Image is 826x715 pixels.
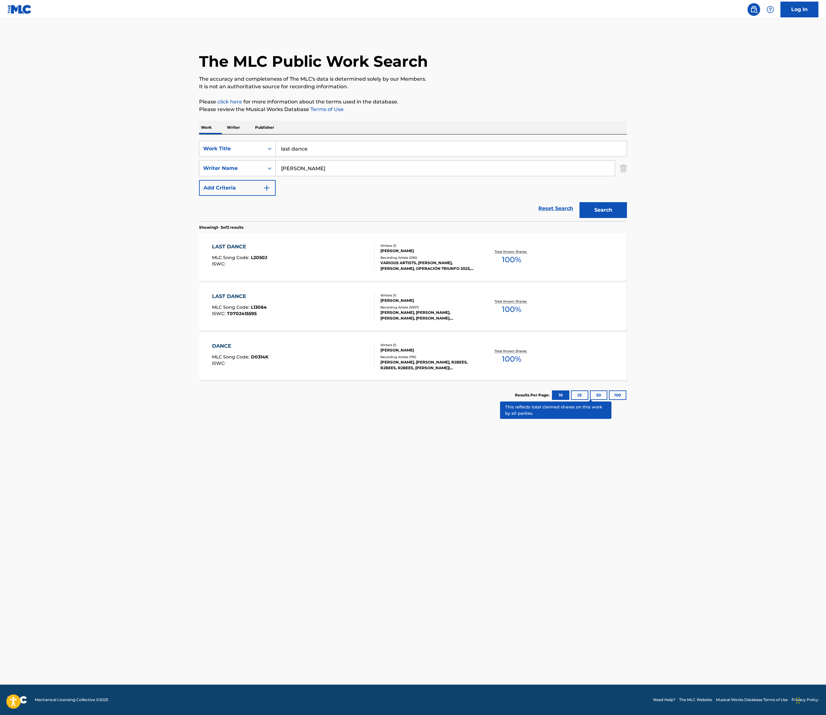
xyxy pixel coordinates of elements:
span: L2050J [251,255,267,260]
p: Total Known Shares: [495,299,529,304]
a: Reset Search [535,202,576,215]
span: 100 % [502,304,521,315]
div: Writers ( 1 ) [380,293,476,298]
span: ISWC : [212,261,227,267]
p: Work [199,121,214,134]
div: Help [764,3,777,16]
img: 9d2ae6d4665cec9f34b9.svg [263,184,271,192]
img: search [750,6,758,13]
div: VARIOUS ARTISTS, [PERSON_NAME], [PERSON_NAME], OPERACIÓN TRIUNFO 2023,[PERSON_NAME], [PERSON_NAME] [380,260,476,271]
div: [PERSON_NAME], [PERSON_NAME], R2BEES, R2BEES, R2BEES, [PERSON_NAME]|[PERSON_NAME] [380,359,476,371]
div: Work Title [203,145,260,152]
a: Musical Works Database Terms of Use [716,697,788,703]
a: Public Search [748,3,760,16]
p: Writer [225,121,242,134]
div: Writers ( 1 ) [380,243,476,248]
p: Results Per Page: [515,392,551,398]
span: MLC Song Code : [212,304,251,310]
p: Please for more information about the terms used in the database. [199,98,627,106]
span: 100 % [502,254,521,265]
a: Terms of Use [309,106,344,112]
a: LAST DANCEMLC Song Code:L2050JISWC:Writers (1)[PERSON_NAME]Recording Artists (290)VARIOUS ARTISTS... [199,233,627,281]
a: DANCEMLC Song Code:D0314KISWC:Writers (1)[PERSON_NAME]Recording Artists (791)[PERSON_NAME], [PERS... [199,333,627,380]
a: Privacy Policy [792,697,818,703]
button: Add Criteria [199,180,276,196]
button: 100 [609,390,626,400]
a: Need Help? [653,697,675,703]
p: Please review the Musical Works Database [199,106,627,113]
p: Total Known Shares: [495,349,529,353]
button: Search [579,202,627,218]
p: Publisher [253,121,276,134]
div: [PERSON_NAME] [380,347,476,353]
a: The MLC Website [679,697,712,703]
span: MLC Song Code : [212,354,251,360]
p: Showing 1 - 3 of 3 results [199,225,243,230]
span: 100 % [502,353,521,365]
button: 50 [590,390,607,400]
div: [PERSON_NAME] [380,248,476,254]
span: L13064 [251,304,267,310]
span: T0702415595 [227,311,257,316]
form: Search Form [199,141,627,221]
a: Log In [780,2,818,17]
div: [PERSON_NAME], [PERSON_NAME], [PERSON_NAME], [PERSON_NAME], [PERSON_NAME] [380,310,476,321]
div: Recording Artists ( 791 ) [380,355,476,359]
button: 10 [552,390,569,400]
p: It is not an authoritative source for recording information. [199,83,627,90]
span: MLC Song Code : [212,255,251,260]
div: LAST DANCE [212,243,267,251]
span: ISWC : [212,311,227,316]
div: LAST DANCE [212,293,267,300]
iframe: Chat Widget [794,685,826,715]
div: DANCE [212,342,268,350]
span: D0314K [251,354,268,360]
div: Recording Artists ( 290 ) [380,255,476,260]
img: Delete Criterion [620,160,627,176]
div: Writer Name [203,165,260,172]
div: Drag [796,691,800,710]
img: logo [8,696,27,704]
img: help [767,6,774,13]
div: Recording Artists ( 3557 ) [380,305,476,310]
a: click here [217,99,242,105]
p: Total Known Shares: [495,249,529,254]
button: 25 [571,390,588,400]
span: ISWC : [212,360,227,366]
h1: The MLC Public Work Search [199,52,428,71]
span: Mechanical Licensing Collective © 2025 [35,697,108,703]
img: MLC Logo [8,5,32,14]
div: Writers ( 1 ) [380,343,476,347]
a: LAST DANCEMLC Song Code:L13064ISWC:T0702415595Writers (1)[PERSON_NAME]Recording Artists (3557)[PE... [199,283,627,331]
div: [PERSON_NAME] [380,298,476,303]
p: The accuracy and completeness of The MLC's data is determined solely by our Members. [199,75,627,83]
